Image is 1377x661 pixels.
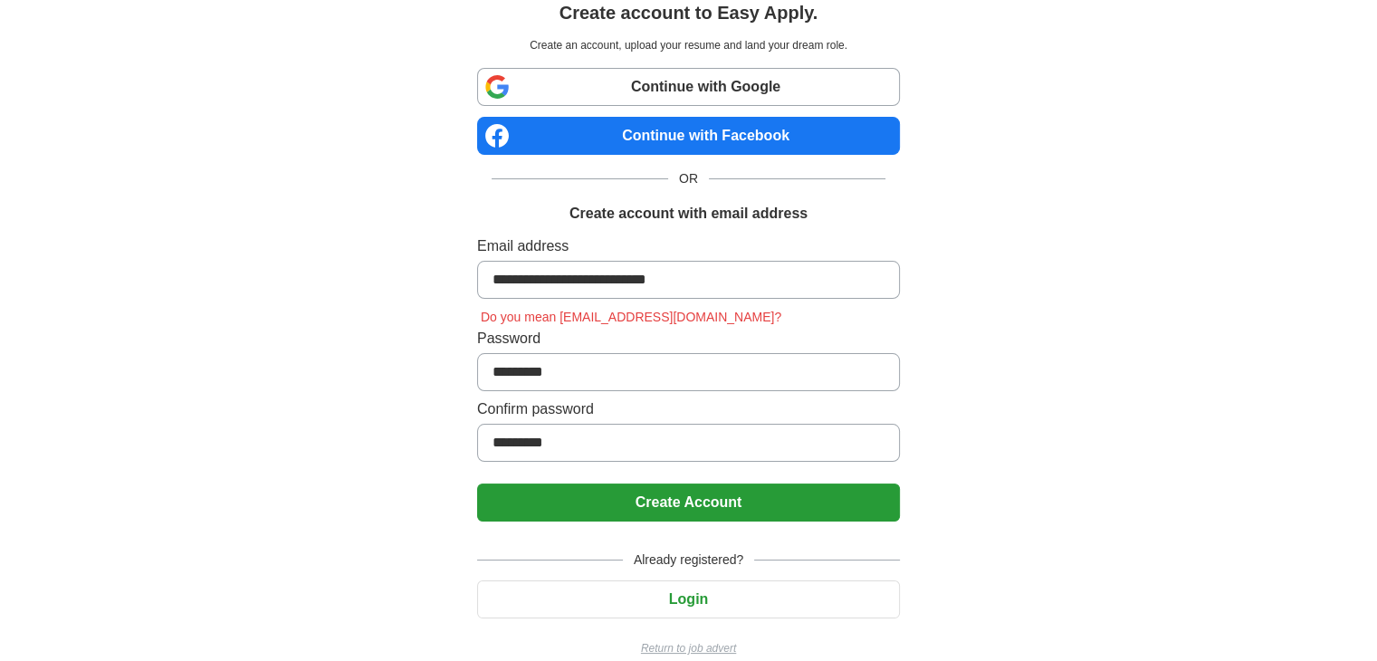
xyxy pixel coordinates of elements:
[477,398,900,420] label: Confirm password
[477,235,900,257] label: Email address
[477,640,900,656] a: Return to job advert
[481,37,896,53] p: Create an account, upload your resume and land your dream role.
[623,551,754,570] span: Already registered?
[477,591,900,607] a: Login
[477,580,900,618] button: Login
[668,169,709,188] span: OR
[477,328,900,350] label: Password
[477,68,900,106] a: Continue with Google
[477,484,900,522] button: Create Account
[477,117,900,155] a: Continue with Facebook
[477,310,785,324] span: Do you mean [EMAIL_ADDRESS][DOMAIN_NAME]?
[569,203,808,225] h1: Create account with email address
